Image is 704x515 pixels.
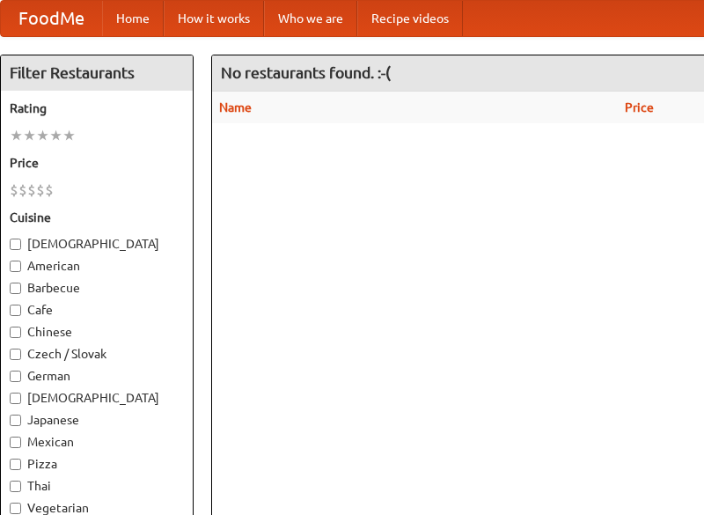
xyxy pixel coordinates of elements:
input: Japanese [10,415,21,426]
li: $ [36,180,45,200]
a: Recipe videos [357,1,463,36]
input: Cafe [10,305,21,316]
input: Thai [10,481,21,492]
label: Pizza [10,455,184,473]
label: German [10,367,184,385]
li: $ [27,180,36,200]
input: Chinese [10,327,21,338]
a: Who we are [264,1,357,36]
a: How it works [164,1,264,36]
label: American [10,257,184,275]
input: Vegetarian [10,503,21,514]
input: Czech / Slovak [10,349,21,360]
a: FoodMe [1,1,102,36]
a: Name [219,100,252,114]
li: ★ [49,126,62,145]
h4: Filter Restaurants [1,55,193,91]
label: Thai [10,477,184,495]
li: ★ [10,126,23,145]
h5: Cuisine [10,209,184,226]
input: [DEMOGRAPHIC_DATA] [10,393,21,404]
input: American [10,261,21,272]
h5: Price [10,154,184,172]
li: $ [18,180,27,200]
a: Home [102,1,164,36]
label: [DEMOGRAPHIC_DATA] [10,235,184,253]
h5: Rating [10,99,184,117]
label: Czech / Slovak [10,345,184,363]
label: Chinese [10,323,184,341]
label: Barbecue [10,279,184,297]
li: $ [45,180,54,200]
input: Mexican [10,437,21,448]
a: Price [625,100,654,114]
li: ★ [23,126,36,145]
input: Pizza [10,459,21,470]
li: ★ [36,126,49,145]
li: $ [10,180,18,200]
li: ★ [62,126,76,145]
input: [DEMOGRAPHIC_DATA] [10,239,21,250]
ng-pluralize: No restaurants found. :-( [221,64,391,81]
label: Japanese [10,411,184,429]
label: Mexican [10,433,184,451]
label: Cafe [10,301,184,319]
label: [DEMOGRAPHIC_DATA] [10,389,184,407]
input: Barbecue [10,283,21,294]
input: German [10,371,21,382]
